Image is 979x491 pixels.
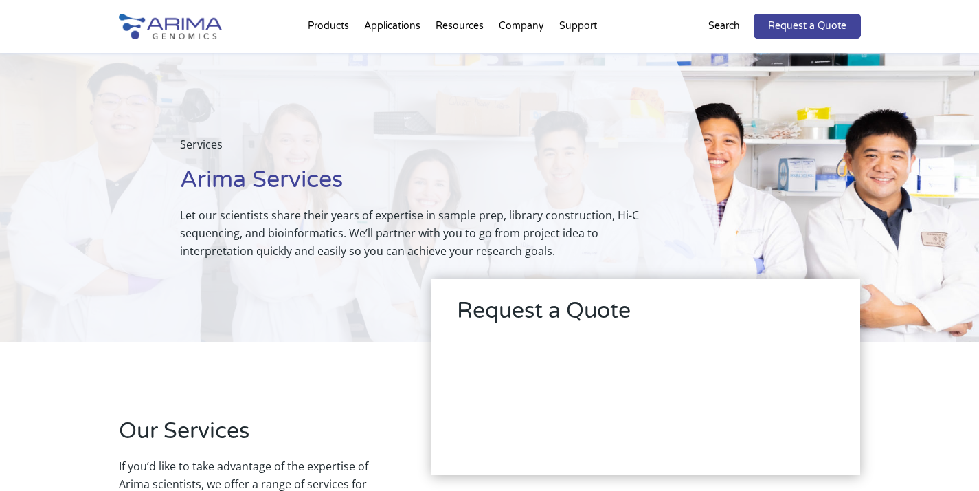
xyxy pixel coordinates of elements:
h1: Arima Services [180,164,652,206]
p: Search [708,17,740,35]
h2: Request a Quote [457,296,835,337]
a: Request a Quote [754,14,861,39]
h2: Our Services [119,416,391,457]
iframe: Form 1 [457,355,835,458]
p: Let our scientists share their years of expertise in sample prep, library construction, Hi-C sequ... [180,206,652,260]
p: Services [180,135,652,164]
img: Arima-Genomics-logo [119,14,222,39]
